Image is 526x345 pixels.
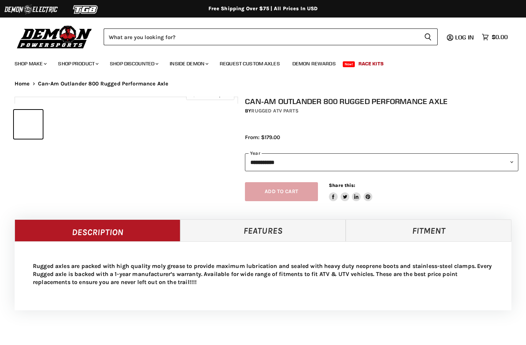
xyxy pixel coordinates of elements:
span: From: $179.00 [245,134,280,141]
a: Request Custom Axles [214,56,285,71]
a: Description [15,219,180,241]
a: Race Kits [353,56,389,71]
a: Rugged ATV Parts [251,108,298,114]
span: Can-Am Outlander 800 Rugged Performance Axle [38,81,169,87]
select: year [245,153,518,171]
span: New! [343,61,355,67]
h1: Can-Am Outlander 800 Rugged Performance Axle [245,97,518,106]
a: Features [180,219,346,241]
span: Share this: [329,183,355,188]
span: Log in [455,34,474,41]
ul: Main menu [9,53,506,71]
a: $0.00 [478,32,511,42]
button: IMAGE thumbnail [14,110,43,139]
form: Product [104,28,438,45]
button: IMAGE thumbnail [76,110,105,139]
a: Fitment [346,219,511,241]
a: Log in [452,34,478,41]
div: by [245,107,518,115]
button: IMAGE thumbnail [45,110,74,139]
a: Shop Product [53,56,103,71]
img: Demon Electric Logo 2 [4,3,58,16]
img: Demon Powersports [15,24,95,50]
a: Demon Rewards [287,56,341,71]
img: TGB Logo 2 [58,3,113,16]
a: Shop Make [9,56,51,71]
a: Shop Discounted [104,56,163,71]
a: Inside Demon [164,56,213,71]
button: IMAGE thumbnail [107,110,136,139]
a: Home [15,81,30,87]
input: Search [104,28,418,45]
p: Rugged axles are packed with high quality moly grease to provide maximum lubrication and sealed w... [33,262,493,286]
span: Click to expand [190,92,230,97]
button: Search [418,28,438,45]
aside: Share this: [329,182,372,202]
span: $0.00 [492,34,508,41]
